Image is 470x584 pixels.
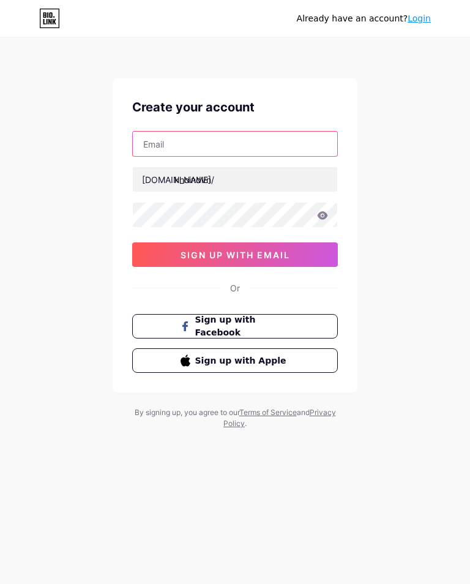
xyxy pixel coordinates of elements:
button: sign up with email [132,242,338,267]
span: Sign up with Apple [195,354,290,367]
button: Sign up with Apple [132,348,338,373]
span: sign up with email [181,250,290,260]
a: Login [408,13,431,23]
div: Already have an account? [297,12,431,25]
a: Terms of Service [239,408,297,417]
div: Create your account [132,98,338,116]
span: Sign up with Facebook [195,313,290,339]
div: By signing up, you agree to our and . [131,407,339,429]
div: Or [230,282,240,294]
input: username [133,167,337,192]
button: Sign up with Facebook [132,314,338,339]
input: Email [133,132,337,156]
div: [DOMAIN_NAME]/ [142,173,214,186]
